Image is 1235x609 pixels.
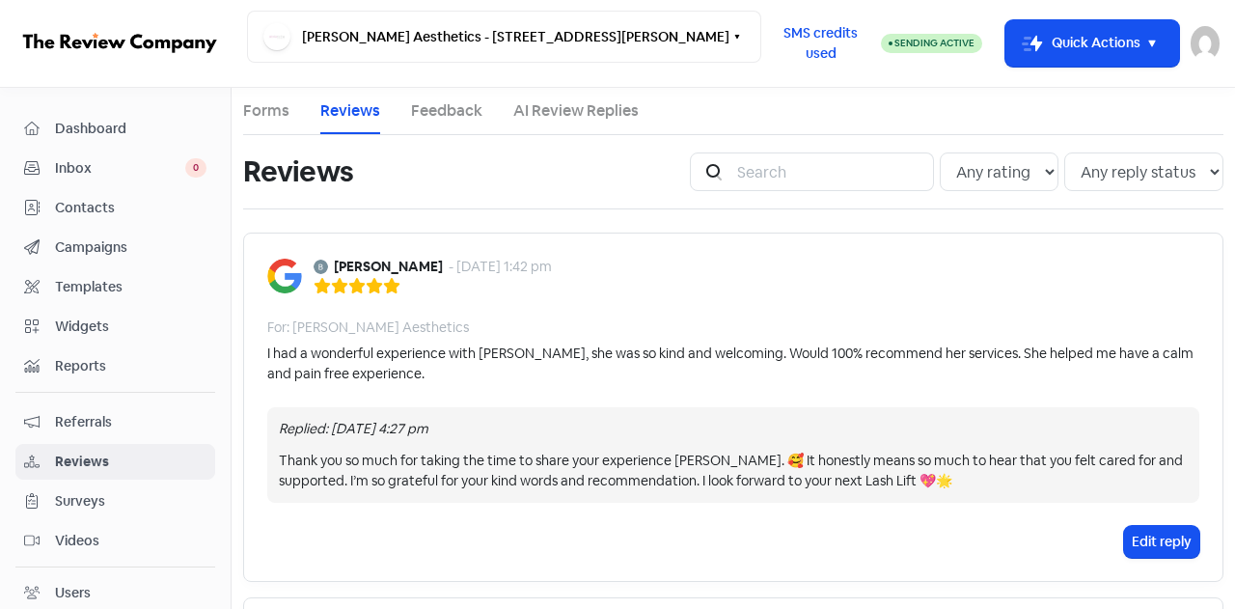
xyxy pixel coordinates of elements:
a: Forms [243,99,289,123]
span: Sending Active [894,37,974,49]
img: Image [267,259,302,293]
a: Templates [15,269,215,305]
b: [PERSON_NAME] [334,257,443,277]
a: Reviews [320,99,380,123]
span: Surveys [55,491,206,512]
img: Avatar [314,260,328,274]
span: Widgets [55,317,206,337]
a: Contacts [15,190,215,226]
button: Quick Actions [1005,20,1179,67]
i: Replied: [DATE] 4:27 pm [279,420,428,437]
span: Referrals [55,412,206,432]
div: I had a wonderful experience with [PERSON_NAME], she was so kind and welcoming. Would 100% recomm... [267,344,1199,384]
div: For: [PERSON_NAME] Aesthetics [267,318,469,338]
a: Dashboard [15,111,215,147]
div: Thank you so much for taking the time to share your experience [PERSON_NAME]. 🥰 It honestly means... [279,451,1188,491]
button: [PERSON_NAME] Aesthetics - [STREET_ADDRESS][PERSON_NAME] [247,11,761,63]
span: Contacts [55,198,206,218]
a: Referrals [15,404,215,440]
a: Campaigns [15,230,215,265]
span: Inbox [55,158,185,179]
img: User [1191,26,1220,61]
span: Videos [55,531,206,551]
a: Inbox 0 [15,151,215,186]
span: Campaigns [55,237,206,258]
input: Search [726,152,934,191]
a: Videos [15,523,215,559]
span: 0 [185,158,206,178]
a: Reports [15,348,215,384]
span: Reviews [55,452,206,472]
h1: Reviews [243,141,353,203]
a: SMS credits used [761,32,881,52]
a: Sending Active [881,32,982,55]
a: Reviews [15,444,215,480]
button: Edit reply [1124,526,1199,558]
span: Reports [55,356,206,376]
span: Dashboard [55,119,206,139]
div: - [DATE] 1:42 pm [449,257,552,277]
a: Widgets [15,309,215,345]
div: Users [55,583,91,603]
a: Surveys [15,484,215,519]
a: AI Review Replies [513,99,639,123]
span: Templates [55,277,206,297]
span: SMS credits used [778,23,864,64]
a: Feedback [411,99,482,123]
